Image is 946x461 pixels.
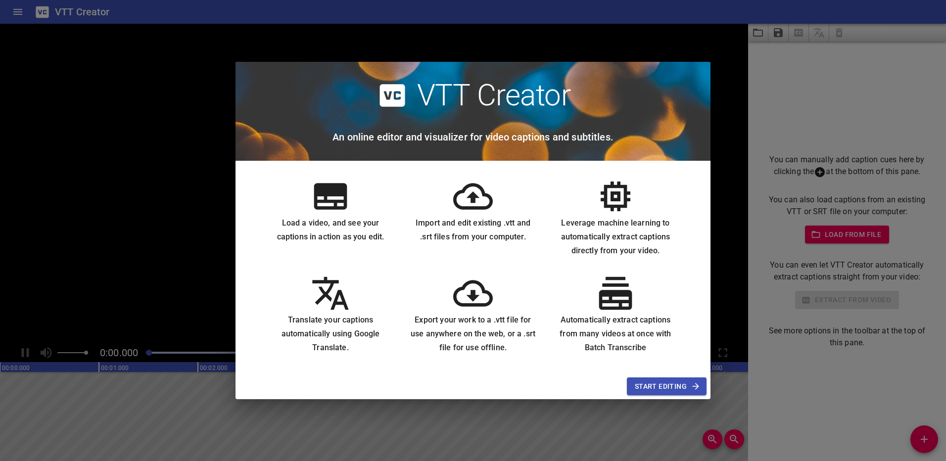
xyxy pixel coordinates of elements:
h6: Automatically extract captions from many videos at once with Batch Transcribe [552,313,679,355]
button: Start Editing [627,377,707,396]
span: Start Editing [635,380,699,393]
h6: An online editor and visualizer for video captions and subtitles. [332,129,614,145]
h6: Export your work to a .vtt file for use anywhere on the web, or a .srt file for use offline. [410,313,536,355]
h6: Load a video, and see your captions in action as you edit. [267,216,394,244]
h6: Leverage machine learning to automatically extract captions directly from your video. [552,216,679,258]
h2: VTT Creator [417,78,571,113]
h6: Import and edit existing .vtt and .srt files from your computer. [410,216,536,244]
h6: Translate your captions automatically using Google Translate. [267,313,394,355]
